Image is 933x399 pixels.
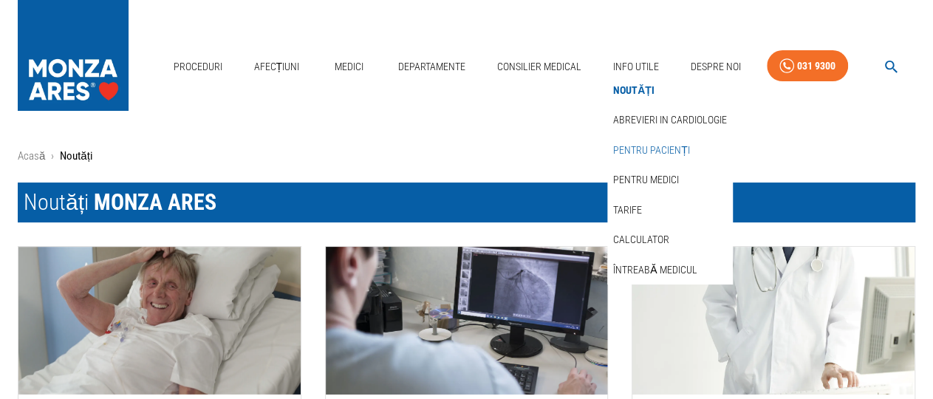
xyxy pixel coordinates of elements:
a: Noutăți [610,78,657,103]
p: Noutăți [60,148,92,165]
li: › [51,148,54,165]
a: Întreabă medicul [610,258,700,282]
div: Noutăți [607,75,733,106]
div: Întreabă medicul [607,255,733,285]
a: Despre Noi [685,52,747,82]
div: Pentru pacienți [607,135,733,166]
div: Tarife [607,195,733,225]
span: MONZA ARES [94,189,216,215]
a: Medici [325,52,372,82]
nav: secondary mailbox folders [607,75,733,285]
a: 031 9300 [767,50,848,82]
div: Abrevieri in cardiologie [607,105,733,135]
a: Calculator [610,228,672,252]
a: Departamente [392,52,471,82]
a: Pentru medici [610,168,682,192]
a: Abrevieri in cardiologie [610,108,730,132]
a: Consilier Medical [491,52,587,82]
h1: Noutăți [18,183,915,222]
img: Pentru Pacienti [632,247,915,395]
a: Proceduri [168,52,228,82]
a: Pentru pacienți [610,138,693,163]
a: Tarife [610,198,645,222]
div: 031 9300 [797,57,835,75]
img: Testimoniale [18,247,301,395]
nav: breadcrumb [18,148,915,165]
div: Calculator [607,225,733,255]
a: Acasă [18,149,45,163]
a: Afecțiuni [248,52,306,82]
img: Pentru Medici [326,247,608,395]
a: Info Utile [607,52,665,82]
div: Pentru medici [607,165,733,195]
